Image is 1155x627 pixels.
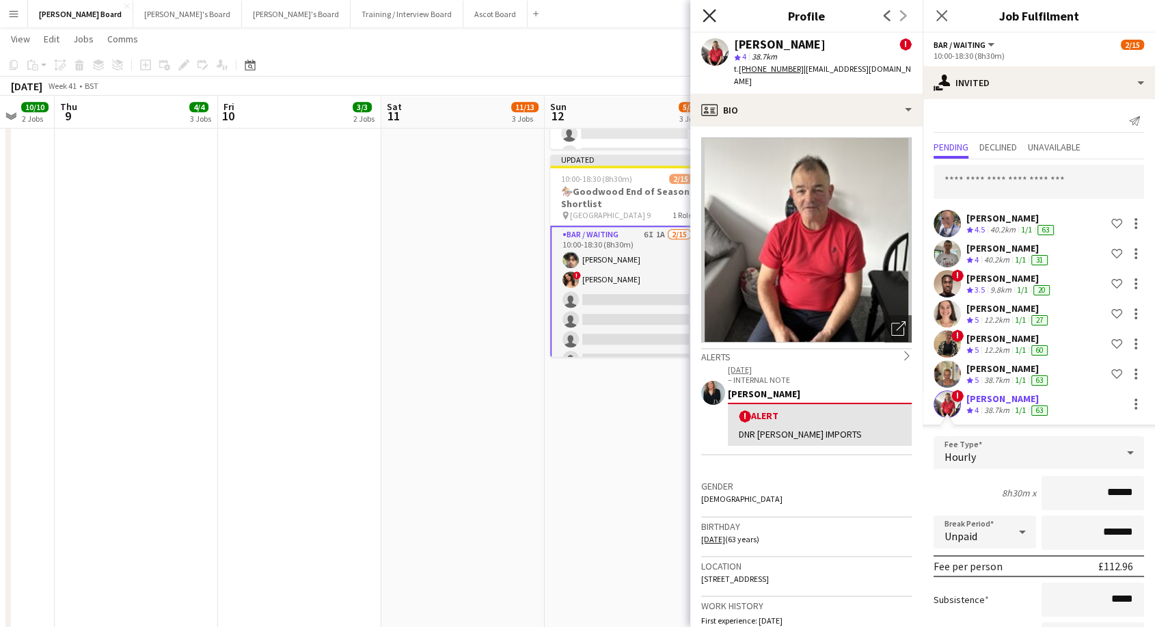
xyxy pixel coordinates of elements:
[701,574,769,584] span: [STREET_ADDRESS]
[701,534,725,544] tcxspan: Call 15-06-1962 via 3CX
[573,271,581,280] span: !
[701,480,912,492] h3: Gender
[734,64,804,74] span: t.
[44,33,59,45] span: Edit
[242,1,351,27] button: [PERSON_NAME]'s Board
[190,114,211,124] div: 3 Jobs
[102,30,144,48] a: Comms
[1031,345,1048,356] div: 60
[966,392,1050,405] div: [PERSON_NAME]
[570,210,651,220] span: [GEOGRAPHIC_DATA] 9
[107,33,138,45] span: Comms
[463,1,528,27] button: Ascot Board
[966,242,1050,254] div: [PERSON_NAME]
[1098,559,1133,573] div: £112.96
[734,38,826,51] div: [PERSON_NAME]
[1002,487,1036,499] div: 8h30m x
[1015,315,1026,325] app-skills-label: 1/1
[385,108,402,124] span: 11
[988,284,1014,296] div: 9.8km
[550,155,703,165] div: Updated
[1017,284,1028,295] app-skills-label: 1/1
[1033,285,1050,295] div: 20
[975,254,979,265] span: 4
[58,108,77,124] span: 9
[899,38,912,51] span: !
[561,174,632,184] span: 10:00-18:30 (8h30m)
[923,7,1155,25] h3: Job Fulfilment
[934,142,968,152] span: Pending
[73,33,94,45] span: Jobs
[728,364,752,375] tcxspan: Call 05-09-2025 via 3CX
[739,64,804,74] tcxspan: Call +447788582997 via 3CX
[701,534,759,544] span: (63 years)
[11,33,30,45] span: View
[1031,375,1048,386] div: 63
[11,79,42,93] div: [DATE]
[981,254,1012,266] div: 40.2km
[945,450,976,464] span: Hourly
[988,224,1018,236] div: 40.2km
[387,101,402,113] span: Sat
[38,30,65,48] a: Edit
[1037,225,1054,235] div: 63
[981,405,1012,416] div: 38.7km
[1031,405,1048,416] div: 63
[701,600,912,612] h3: Work history
[548,108,567,124] span: 12
[934,51,1144,61] div: 10:00-18:30 (8h30m)
[45,81,79,91] span: Week 41
[550,101,567,113] span: Sun
[742,51,746,62] span: 4
[975,345,979,355] span: 5
[672,210,692,220] span: 1 Role
[701,615,912,626] p: First experience: [DATE]
[353,114,375,124] div: 2 Jobs
[701,494,783,504] span: [DEMOGRAPHIC_DATA]
[1015,375,1026,385] app-skills-label: 1/1
[728,375,912,385] p: – INTERNAL NOTE
[739,410,901,423] div: Alert
[223,101,234,113] span: Fri
[550,185,703,210] h3: 🏇🏼Goodwood End of Season Shortlist
[1121,40,1144,50] span: 2/15
[923,66,1155,99] div: Invited
[679,114,701,124] div: 3 Jobs
[934,40,996,50] button: Bar / Waiting
[728,388,912,400] div: [PERSON_NAME]
[975,224,985,235] span: 4.5
[951,390,964,402] span: !
[701,348,912,363] div: Alerts
[701,520,912,533] h3: Birthday
[679,102,702,112] span: 5/31
[21,102,49,112] span: 10/10
[1021,224,1032,235] app-skills-label: 1/1
[934,593,989,606] label: Subsistence
[550,155,703,357] app-job-card: Updated10:00-18:30 (8h30m)2/15🏇🏼Goodwood End of Season Shortlist [GEOGRAPHIC_DATA] 91 RoleBar / W...
[701,137,912,343] img: Crew avatar or photo
[981,315,1012,326] div: 12.2km
[966,362,1050,375] div: [PERSON_NAME]
[1028,142,1081,152] span: Unavailable
[966,272,1052,284] div: [PERSON_NAME]
[669,174,692,184] span: 2/15
[68,30,99,48] a: Jobs
[734,64,911,86] span: | [EMAIL_ADDRESS][DOMAIN_NAME]
[739,428,901,440] div: DNR [PERSON_NAME] IMPORTS
[884,315,912,343] div: Open photos pop-in
[1031,315,1048,325] div: 27
[951,330,964,342] span: !
[1015,405,1026,415] app-skills-label: 1/1
[951,269,964,282] span: !
[975,375,979,385] span: 5
[934,559,1003,573] div: Fee per person
[85,81,98,91] div: BST
[511,102,539,112] span: 11/13
[5,30,36,48] a: View
[1015,345,1026,355] app-skills-label: 1/1
[690,94,923,126] div: Bio
[975,284,985,295] span: 3.5
[966,302,1050,315] div: [PERSON_NAME]
[979,142,1017,152] span: Declined
[934,40,986,50] span: Bar / Waiting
